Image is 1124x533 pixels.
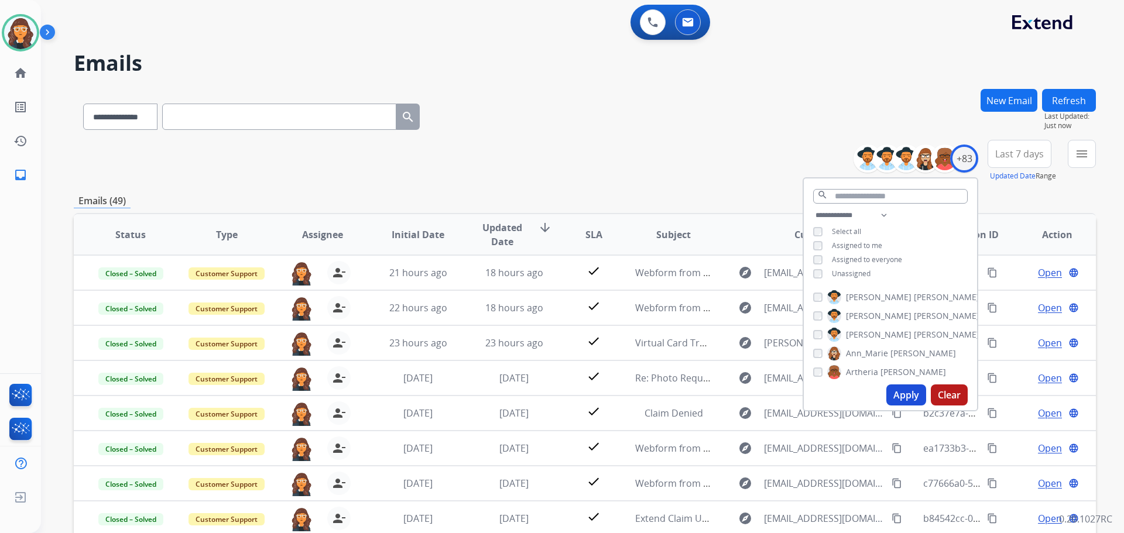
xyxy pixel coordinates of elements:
[98,338,163,350] span: Closed – Solved
[1068,408,1079,418] mat-icon: language
[738,441,752,455] mat-icon: explore
[1038,406,1062,420] span: Open
[389,301,447,314] span: 22 hours ago
[476,221,529,249] span: Updated Date
[302,228,343,242] span: Assignee
[987,443,998,453] mat-icon: content_copy
[332,511,346,525] mat-icon: person_remove
[499,512,529,525] span: [DATE]
[1038,266,1062,280] span: Open
[987,267,998,278] mat-icon: content_copy
[1038,301,1062,315] span: Open
[1038,371,1062,385] span: Open
[332,336,346,350] mat-icon: person_remove
[950,145,978,173] div: +83
[1038,511,1062,525] span: Open
[987,478,998,489] mat-icon: content_copy
[635,442,900,455] span: Webform from [EMAIL_ADDRESS][DOMAIN_NAME] on [DATE]
[13,134,28,148] mat-icon: history
[1044,121,1096,130] span: Just now
[587,334,601,348] mat-icon: check
[995,152,1044,156] span: Last 7 days
[98,302,163,315] span: Closed – Solved
[738,266,752,280] mat-icon: explore
[1038,441,1062,455] span: Open
[1068,443,1079,453] mat-icon: language
[290,366,313,391] img: agent-avatar
[832,255,902,264] span: Assigned to everyone
[332,476,346,490] mat-icon: person_remove
[635,512,728,525] span: Extend Claim Update
[98,267,163,280] span: Closed – Solved
[332,371,346,385] mat-icon: person_remove
[635,301,900,314] span: Webform from [EMAIL_ADDRESS][DOMAIN_NAME] on [DATE]
[98,373,163,385] span: Closed – Solved
[189,408,265,420] span: Customer Support
[923,512,1105,525] span: b84542cc-089b-4d22-ad50-d69d41c36a49
[886,384,926,405] button: Apply
[987,408,998,418] mat-icon: content_copy
[1068,373,1079,383] mat-icon: language
[794,228,840,242] span: Customer
[645,407,703,419] span: Claim Denied
[738,511,752,525] mat-icon: explore
[892,443,902,453] mat-icon: content_copy
[923,477,1101,490] span: c77666a0-5c8d-4b20-96ad-cb7fa44a107c
[892,478,902,489] mat-icon: content_copy
[764,371,885,385] span: [EMAIL_ADDRESS][DOMAIN_NAME]
[1068,478,1079,489] mat-icon: language
[914,329,979,341] span: [PERSON_NAME]
[1044,112,1096,121] span: Last Updated:
[115,228,146,242] span: Status
[290,296,313,321] img: agent-avatar
[1075,147,1089,161] mat-icon: menu
[98,443,163,455] span: Closed – Solved
[189,338,265,350] span: Customer Support
[635,266,973,279] span: Webform from [PERSON_NAME][EMAIL_ADDRESS][DOMAIN_NAME] on [DATE]
[499,407,529,419] span: [DATE]
[290,507,313,531] img: agent-avatar
[764,336,885,350] span: [PERSON_NAME][EMAIL_ADDRESS][PERSON_NAME][DOMAIN_NAME]
[1042,89,1096,112] button: Refresh
[332,441,346,455] mat-icon: person_remove
[74,194,131,208] p: Emails (49)
[13,66,28,80] mat-icon: home
[890,348,956,359] span: [PERSON_NAME]
[538,221,552,235] mat-icon: arrow_downward
[1000,214,1096,255] th: Action
[981,89,1037,112] button: New Email
[290,472,313,496] img: agent-avatar
[846,366,878,378] span: Artheria
[914,310,979,322] span: [PERSON_NAME]
[988,140,1051,168] button: Last 7 days
[401,110,415,124] mat-icon: search
[74,51,1096,75] h2: Emails
[635,336,791,349] span: Virtual Card Troubleshooting Steps
[332,406,346,420] mat-icon: person_remove
[738,301,752,315] mat-icon: explore
[1038,476,1062,490] span: Open
[738,336,752,350] mat-icon: explore
[880,366,946,378] span: [PERSON_NAME]
[738,476,752,490] mat-icon: explore
[485,336,543,349] span: 23 hours ago
[1059,512,1112,526] p: 0.20.1027RC
[892,513,902,524] mat-icon: content_copy
[189,443,265,455] span: Customer Support
[290,436,313,461] img: agent-avatar
[587,264,601,278] mat-icon: check
[189,478,265,490] span: Customer Support
[290,401,313,426] img: agent-avatar
[332,266,346,280] mat-icon: person_remove
[587,510,601,524] mat-icon: check
[389,266,447,279] span: 21 hours ago
[499,372,529,384] span: [DATE]
[987,338,998,348] mat-icon: content_copy
[189,373,265,385] span: Customer Support
[846,310,911,322] span: [PERSON_NAME]
[923,407,1102,419] span: b2c37e7a-1e03-45a9-8631-959724757bfb
[990,171,1056,181] span: Range
[1068,267,1079,278] mat-icon: language
[1038,336,1062,350] span: Open
[403,512,433,525] span: [DATE]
